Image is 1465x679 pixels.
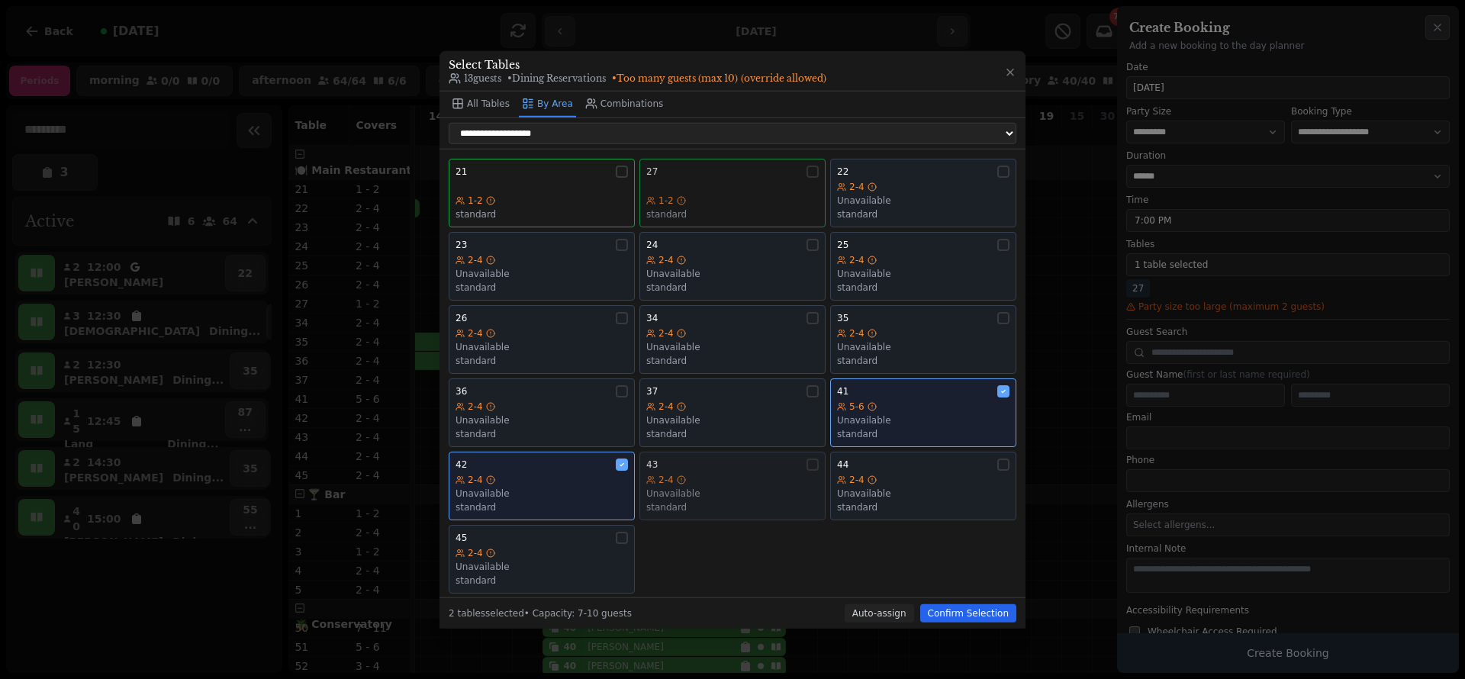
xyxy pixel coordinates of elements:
[449,305,635,374] button: 262-4Unavailablestandard
[646,268,819,280] div: Unavailable
[920,603,1016,622] button: Confirm Selection
[449,92,513,117] button: All Tables
[830,305,1016,374] button: 352-4Unavailablestandard
[837,166,848,178] span: 22
[468,327,483,339] span: 2-4
[456,561,628,573] div: Unavailable
[837,341,1009,353] div: Unavailable
[612,72,826,85] span: • Too many guests (max 10)
[646,414,819,426] div: Unavailable
[449,607,632,618] span: 2 tables selected • Capacity: 7-10 guests
[456,341,628,353] div: Unavailable
[639,159,826,227] button: 271-2standard
[639,232,826,301] button: 242-4Unavailablestandard
[449,159,635,227] button: 211-2standard
[456,166,467,178] span: 21
[449,378,635,447] button: 362-4Unavailablestandard
[837,312,848,324] span: 35
[456,574,628,587] div: standard
[456,355,628,367] div: standard
[646,166,658,178] span: 27
[837,501,1009,513] div: standard
[837,414,1009,426] div: Unavailable
[456,488,628,500] div: Unavailable
[849,254,865,266] span: 2-4
[468,474,483,486] span: 2-4
[456,268,628,280] div: Unavailable
[519,92,576,117] button: By Area
[837,385,848,397] span: 41
[658,254,674,266] span: 2-4
[456,532,467,544] span: 45
[837,459,848,471] span: 44
[468,547,483,559] span: 2-4
[646,501,819,513] div: standard
[468,195,483,207] span: 1-2
[456,208,628,220] div: standard
[646,208,819,220] div: standard
[468,401,483,413] span: 2-4
[646,239,658,251] span: 24
[456,282,628,294] div: standard
[639,378,826,447] button: 372-4Unavailablestandard
[449,525,635,594] button: 452-4Unavailablestandard
[837,428,1009,440] div: standard
[830,378,1016,447] button: 415-6Unavailablestandard
[849,327,865,339] span: 2-4
[646,312,658,324] span: 34
[830,159,1016,227] button: 222-4Unavailablestandard
[646,488,819,500] div: Unavailable
[582,92,667,117] button: Combinations
[646,282,819,294] div: standard
[837,488,1009,500] div: Unavailable
[449,72,501,85] span: 13 guests
[646,459,658,471] span: 43
[456,501,628,513] div: standard
[449,452,635,520] button: 422-4Unavailablestandard
[449,232,635,301] button: 232-4Unavailablestandard
[456,312,467,324] span: 26
[646,355,819,367] div: standard
[646,428,819,440] div: standard
[741,72,826,85] span: (override allowed)
[456,239,467,251] span: 23
[449,57,826,72] h3: Select Tables
[507,72,606,85] span: • Dining Reservations
[837,268,1009,280] div: Unavailable
[639,305,826,374] button: 342-4Unavailablestandard
[658,327,674,339] span: 2-4
[849,181,865,193] span: 2-4
[837,195,1009,207] div: Unavailable
[468,254,483,266] span: 2-4
[658,195,674,207] span: 1-2
[837,282,1009,294] div: standard
[849,401,865,413] span: 5-6
[830,232,1016,301] button: 252-4Unavailablestandard
[456,459,467,471] span: 42
[456,385,467,397] span: 36
[837,208,1009,220] div: standard
[639,452,826,520] button: 432-4Unavailablestandard
[837,239,848,251] span: 25
[646,385,658,397] span: 37
[845,603,914,622] button: Auto-assign
[837,355,1009,367] div: standard
[658,474,674,486] span: 2-4
[830,452,1016,520] button: 442-4Unavailablestandard
[456,428,628,440] div: standard
[456,414,628,426] div: Unavailable
[658,401,674,413] span: 2-4
[849,474,865,486] span: 2-4
[646,341,819,353] div: Unavailable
